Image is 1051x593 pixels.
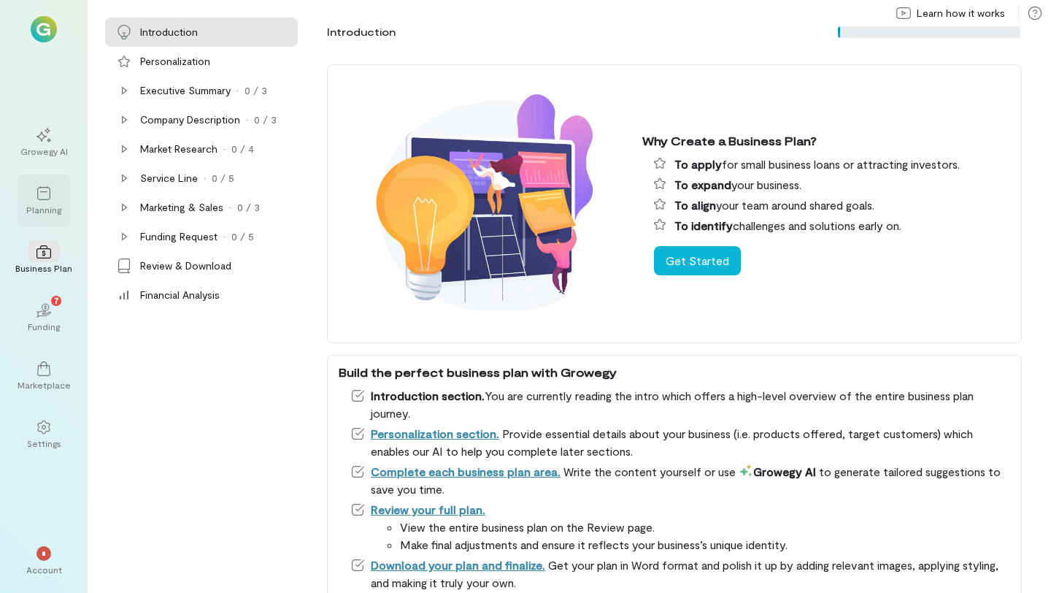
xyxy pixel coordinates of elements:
[917,6,1005,20] span: Learn how it works
[339,364,1010,381] div: Build the perfect business plan with Growegy
[18,350,70,402] a: Marketplace
[204,171,206,185] div: ·
[140,259,231,273] div: Review & Download
[28,321,60,332] div: Funding
[327,25,396,39] div: Introduction
[231,229,254,244] div: 0 / 5
[254,112,277,127] div: 0 / 3
[212,171,234,185] div: 0 / 5
[18,408,70,461] a: Settings
[400,536,1010,554] li: Make final adjustments and ensure it reflects your business’s unique identity.
[245,83,267,98] div: 0 / 3
[140,288,220,302] div: Financial Analysis
[371,464,561,478] a: Complete each business plan area.
[27,437,61,449] div: Settings
[140,112,240,127] div: Company Description
[654,176,1010,194] li: your business.
[246,112,248,127] div: ·
[26,204,61,215] div: Planning
[654,246,741,275] button: Get Started
[674,218,733,232] span: To identify
[20,145,68,157] div: Growegy AI
[140,142,217,156] div: Market Research
[18,291,70,344] a: Funding
[18,116,70,169] a: Growegy AI
[140,200,223,215] div: Marketing & Sales
[229,200,231,215] div: ·
[18,379,71,391] div: Marketplace
[371,502,485,516] a: Review your full plan.
[371,426,499,440] a: Personalization section.
[223,229,226,244] div: ·
[26,564,62,575] div: Account
[140,171,198,185] div: Service Line
[223,142,226,156] div: ·
[350,556,1010,592] li: Get your plan in Word format and polish it up by adding relevant images, applying styling, and ma...
[654,196,1010,214] li: your team around shared goals.
[400,519,1010,536] li: View the entire business plan on the Review page.
[231,142,254,156] div: 0 / 4
[140,25,198,39] div: Introduction
[15,262,72,274] div: Business Plan
[18,535,70,587] div: *Account
[54,294,59,307] span: 7
[642,132,1010,150] div: Why Create a Business Plan?
[654,217,1010,234] li: challenges and solutions early on.
[140,229,217,244] div: Funding Request
[140,83,231,98] div: Executive Summary
[140,54,210,69] div: Personalization
[236,83,239,98] div: ·
[18,233,70,286] a: Business Plan
[371,389,485,402] span: Introduction section.
[18,175,70,227] a: Planning
[350,387,1010,422] li: You are currently reading the intro which offers a high-level overview of the entire business pla...
[739,464,816,478] span: Growegy AI
[371,558,545,572] a: Download your plan and finalize.
[350,463,1010,498] li: Write the content yourself or use to generate tailored suggestions to save you time.
[654,156,1010,173] li: for small business loans or attracting investors.
[339,73,631,334] img: Why create a business plan
[350,425,1010,460] li: Provide essential details about your business (i.e. products offered, target customers) which ena...
[674,198,716,212] span: To align
[674,177,731,191] span: To expand
[674,157,722,171] span: To apply
[237,200,260,215] div: 0 / 3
